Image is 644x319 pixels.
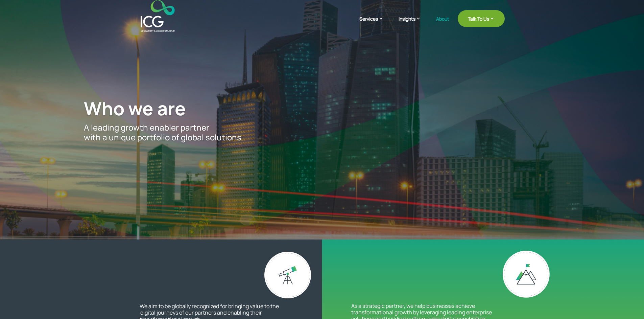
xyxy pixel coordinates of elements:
img: Our vision - ICG [264,252,311,298]
a: About [436,16,449,32]
a: Insights [399,15,428,32]
a: Talk To Us [458,10,505,27]
img: our mission - ICG [503,251,550,298]
a: Services [359,15,390,32]
p: A leading growth enabler partner with a unique portfolio of global solutions [84,123,560,142]
span: Who we are [84,96,186,121]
